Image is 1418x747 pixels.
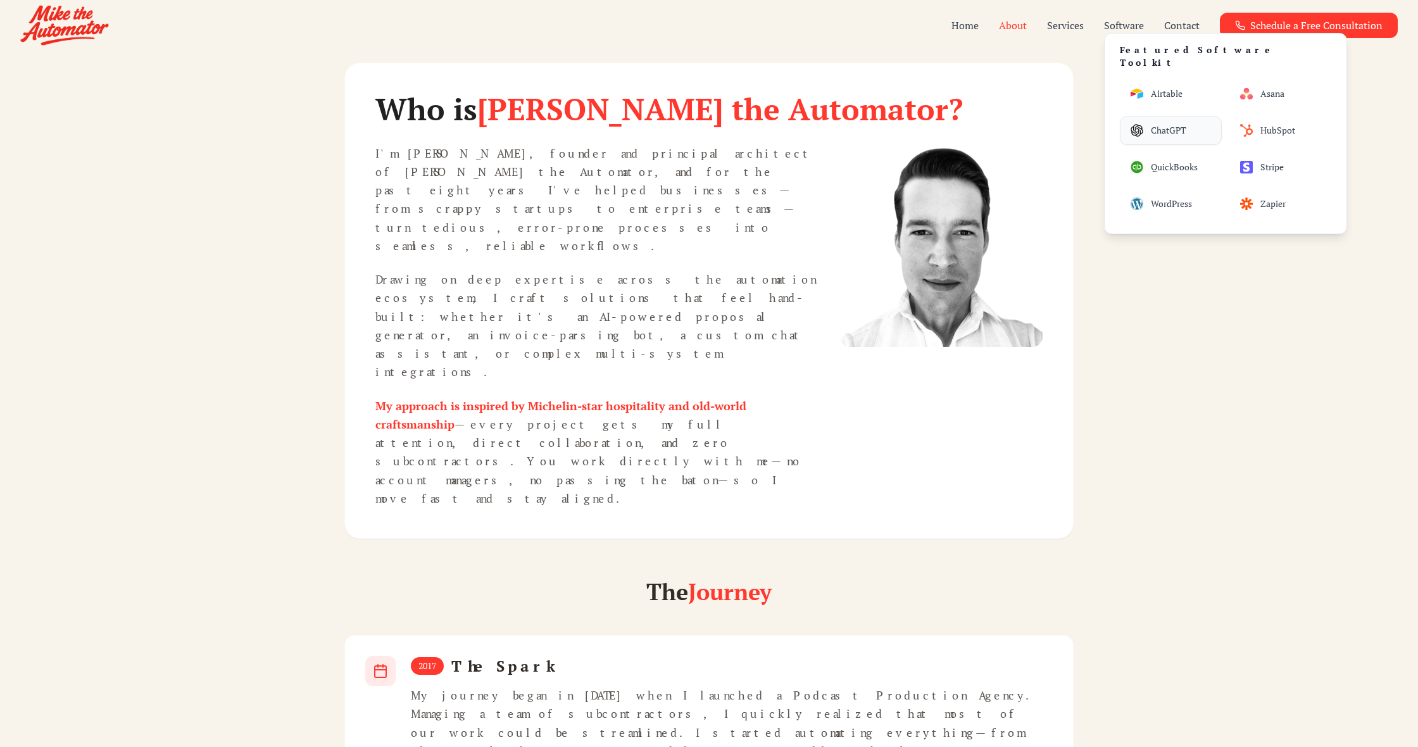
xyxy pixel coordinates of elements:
[1120,153,1222,182] a: QuickBooks
[1151,87,1183,100] span: Airtable
[1260,87,1284,100] span: Asana
[1120,44,1331,69] h3: Featured Software Toolkit
[1260,198,1286,210] span: Zapier
[20,5,109,46] img: Mike the Automator
[1120,79,1222,108] a: Airtable
[1240,87,1253,100] img: Asana
[375,144,820,256] p: I'm [PERSON_NAME], founder and principal architect of [PERSON_NAME] the Automator, and for the pa...
[477,89,963,129] span: [PERSON_NAME] the Automator?
[1229,153,1331,182] a: Stripe
[1047,18,1084,33] button: Services
[1151,198,1192,210] span: WordPress
[1240,198,1253,210] img: Zapier
[1120,189,1222,218] a: WordPress
[1260,124,1295,137] span: HubSpot
[1229,79,1331,108] a: Asana
[375,94,1043,124] h2: Who is
[344,579,1074,605] h2: The
[1220,13,1398,38] a: Schedule a Free Consultation
[375,270,820,382] p: Drawing on deep expertise across the automation ecosystem, I craft solutions that feel hand-built...
[999,18,1027,33] a: About
[1104,18,1144,33] button: Software
[1164,18,1200,33] a: Contact
[375,398,746,432] strong: My approach is inspired by Michelin-star hospitality and old-world craftsmanship
[840,144,1043,347] img: Mike the Automator
[688,577,772,606] span: Journey
[1131,124,1143,137] img: ChatGPT
[1260,161,1284,173] span: Stripe
[375,397,820,508] p: —every project gets my full attention, direct collaboration, and zero subcontractors. You work di...
[1240,161,1253,173] img: Stripe
[1240,124,1253,137] img: HubSpot
[1151,124,1186,137] span: ChatGPT
[1229,116,1331,145] a: HubSpot
[1151,161,1198,173] span: QuickBooks
[1120,116,1222,145] a: ChatGPT
[451,656,553,676] h3: The Spark
[1229,189,1331,218] a: Zapier
[1131,198,1143,210] img: WordPress
[1131,87,1143,100] img: Airtable
[1131,161,1143,173] img: QuickBooks
[411,657,444,675] span: 2017
[951,18,979,33] a: Home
